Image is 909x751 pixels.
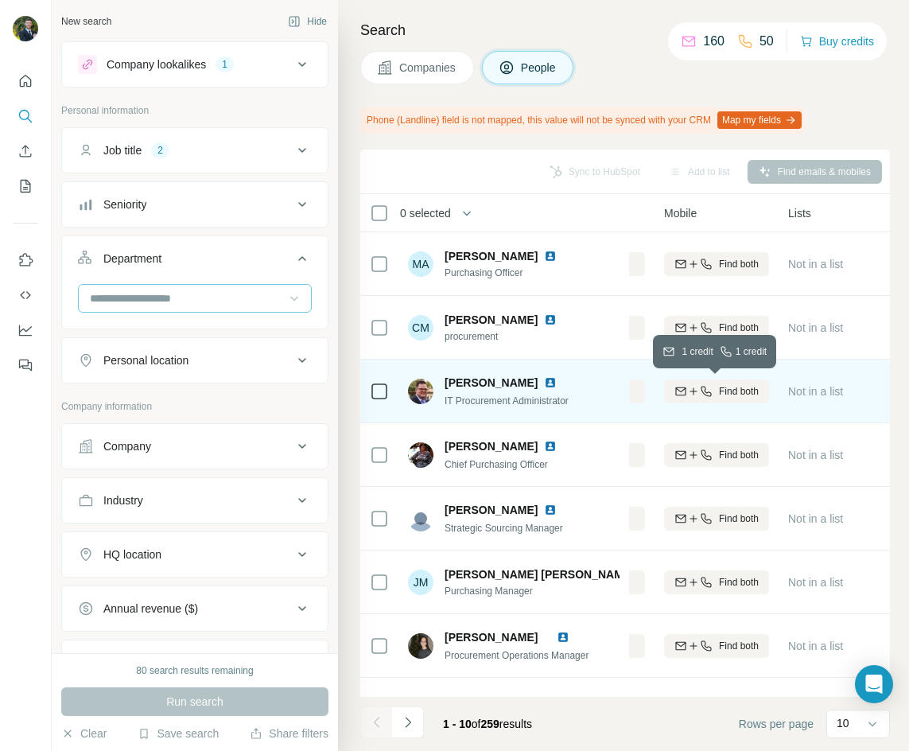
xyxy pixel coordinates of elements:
button: Buy credits [800,30,874,53]
div: 80 search results remaining [136,663,253,678]
button: Use Surfe API [13,281,38,309]
div: Company [103,438,151,454]
div: Seniority [103,197,146,212]
span: 1 - 10 [443,718,472,730]
button: Find both [664,252,769,276]
span: [PERSON_NAME] [445,375,538,391]
span: [PERSON_NAME] [PERSON_NAME] [445,566,635,582]
button: Find both [664,634,769,658]
button: Find both [664,443,769,467]
span: Purchasing Officer [445,266,576,280]
span: Not in a list [788,576,843,589]
span: Find both [719,575,759,590]
span: [PERSON_NAME] [445,631,538,644]
button: Use Surfe on LinkedIn [13,246,38,274]
img: Avatar [408,506,433,531]
span: Not in a list [788,321,843,334]
div: Industry [103,492,143,508]
span: 0 selected [400,205,451,221]
button: Annual revenue ($) [62,590,328,628]
span: Lists [788,205,811,221]
span: 259 [481,718,499,730]
span: Not in a list [788,258,843,270]
p: Personal information [61,103,328,118]
span: Chief Purchasing Officer [445,459,548,470]
div: Department [103,251,161,267]
span: Find both [719,321,759,335]
button: HQ location [62,535,328,574]
img: LinkedIn logo [541,695,554,708]
span: results [443,718,532,730]
span: Not in a list [788,449,843,461]
button: Dashboard [13,316,38,344]
span: [PERSON_NAME] [445,312,538,328]
span: IT Procurement Administrator [445,395,569,407]
div: Open Intercom Messenger [855,665,893,703]
div: MA [408,251,433,277]
span: Procurement Operations Manager [445,650,589,661]
button: Map my fields [717,111,802,129]
button: Industry [62,481,328,519]
button: Enrich CSV [13,137,38,165]
button: Find both [664,507,769,531]
button: My lists [13,172,38,200]
div: 1 [216,57,234,72]
span: Find both [719,639,759,653]
img: LinkedIn logo [544,376,557,389]
img: Avatar [408,442,433,468]
span: Strategic Sourcing Manager [445,523,563,534]
p: 50 [759,32,774,51]
button: Find both [664,316,769,340]
button: Navigate to next page [392,706,424,738]
span: Find both [719,448,759,462]
span: [PERSON_NAME] [445,438,538,454]
span: [PERSON_NAME] [445,248,538,264]
div: CM [408,315,433,340]
div: JM [408,570,433,595]
img: LinkedIn logo [544,504,557,516]
div: Annual revenue ($) [103,601,198,617]
p: Company information [61,399,328,414]
button: Find both [664,379,769,403]
button: Feedback [13,351,38,379]
img: LinkedIn logo [544,250,557,263]
div: New search [61,14,111,29]
span: procurement [445,329,576,344]
button: Employees (size) [62,644,328,682]
button: Company lookalikes1 [62,45,328,84]
span: Not in a list [788,385,843,398]
img: LinkedIn logo [544,313,557,326]
button: Clear [61,726,107,741]
div: Job title [103,142,142,158]
span: Find both [719,512,759,526]
button: Job title2 [62,131,328,169]
span: Mobile [664,205,697,221]
div: Company lookalikes [107,56,206,72]
span: Not in a list [788,512,843,525]
button: Save search [138,726,219,741]
span: of [472,718,481,730]
span: Purchasing Manager [445,584,620,598]
button: Personal location [62,341,328,379]
span: Companies [399,60,457,76]
button: Company [62,427,328,465]
img: Avatar [408,633,433,659]
span: Not in a list [788,640,843,652]
button: Find both [664,570,769,594]
span: Ndiyeffort Muzila [445,694,534,710]
button: Hide [277,10,338,33]
span: Find both [719,384,759,399]
img: Avatar [408,697,433,722]
h4: Search [360,19,890,41]
p: 10 [837,715,849,731]
div: Personal location [103,352,188,368]
div: 2 [151,143,169,158]
span: [PERSON_NAME] [445,502,538,518]
button: Quick start [13,67,38,95]
button: Seniority [62,185,328,224]
p: 160 [703,32,724,51]
button: Search [13,102,38,130]
div: HQ location [103,547,161,562]
button: Department [62,239,328,284]
img: Avatar [408,379,433,404]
